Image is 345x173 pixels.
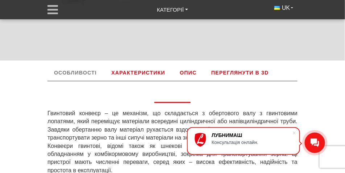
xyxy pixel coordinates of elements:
[270,2,298,14] button: UK
[274,6,280,10] img: Українська
[173,65,203,81] a: Опис
[212,140,292,145] div: Консультація онлайн.
[282,4,290,12] span: UK
[205,65,275,81] a: Переглянути в 3D
[105,65,171,81] a: Характеристики
[47,65,103,81] a: Особливості
[212,132,292,138] div: ЛУБНИМАШ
